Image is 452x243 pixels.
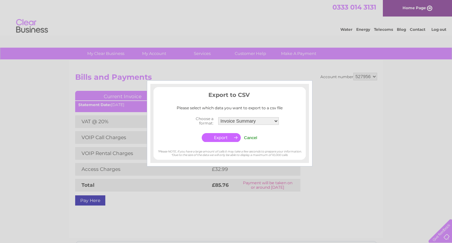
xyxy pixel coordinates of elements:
h3: Export to CSV [154,91,306,102]
a: Energy [356,27,370,32]
img: logo.png [16,17,48,36]
div: Please select which data you want to export to a csv file [154,106,306,110]
th: Choose a format: [179,115,217,127]
a: Telecoms [374,27,393,32]
a: 0333 014 3131 [332,3,376,11]
div: Clear Business is a trading name of Verastar Limited (registered in [GEOGRAPHIC_DATA] No. 3667643... [76,3,376,31]
a: Blog [397,27,406,32]
input: Cancel [244,135,257,140]
div: *Please NOTE, if you have a large amount of calls it may take a few seconds to prepare your infor... [154,144,306,157]
a: Water [340,27,352,32]
a: Log out [431,27,446,32]
a: Contact [410,27,425,32]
